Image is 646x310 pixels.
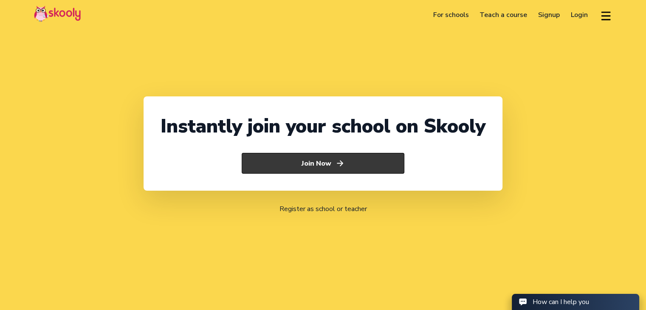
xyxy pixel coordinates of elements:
button: Join Nowarrow forward outline [242,153,404,174]
ion-icon: arrow forward outline [336,159,344,168]
a: For schools [428,8,474,22]
div: Instantly join your school on Skooly [161,113,485,139]
a: Register as school or teacher [279,204,367,214]
button: menu outline [600,8,612,22]
img: Skooly [34,6,81,22]
a: Teach a course [474,8,533,22]
a: Signup [533,8,565,22]
a: Login [565,8,593,22]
